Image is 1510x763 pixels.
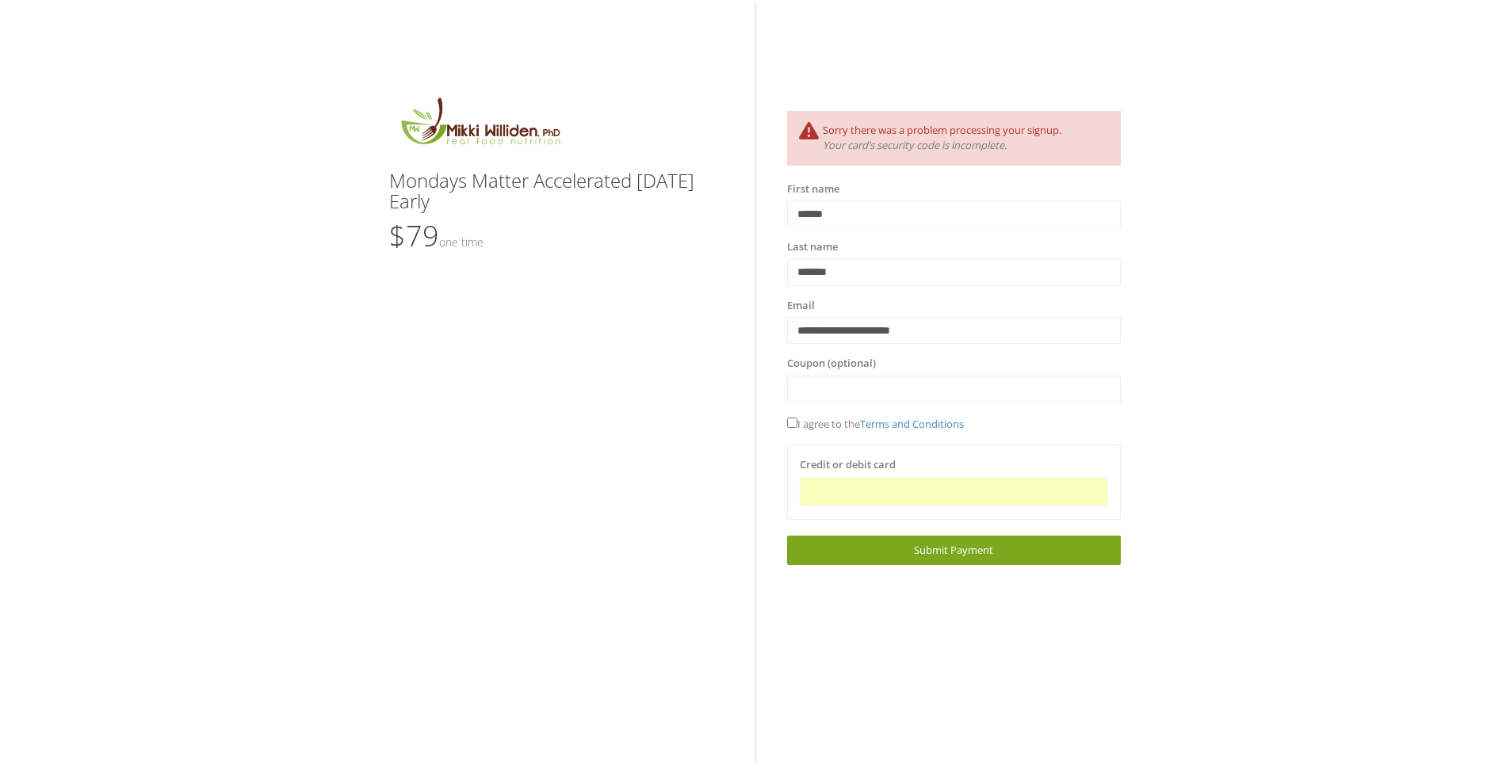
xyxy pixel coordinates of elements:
[800,457,896,473] label: Credit or debit card
[787,356,876,372] label: Coupon (optional)
[389,216,484,255] span: $79
[787,536,1121,565] a: Submit Payment
[823,123,1061,137] span: Sorry there was a problem processing your signup.
[389,95,570,155] img: MikkiLogoMain.png
[787,181,839,197] label: First name
[787,417,964,431] span: I agree to the
[860,417,964,431] a: Terms and Conditions
[787,298,815,314] label: Email
[439,235,484,250] small: One time
[810,484,1098,498] iframe: Secure card payment input frame
[389,170,723,212] h3: Mondays Matter Accelerated [DATE] Early
[823,138,1007,152] i: Your card’s security code is incomplete.
[914,543,993,557] span: Submit Payment
[787,239,838,255] label: Last name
